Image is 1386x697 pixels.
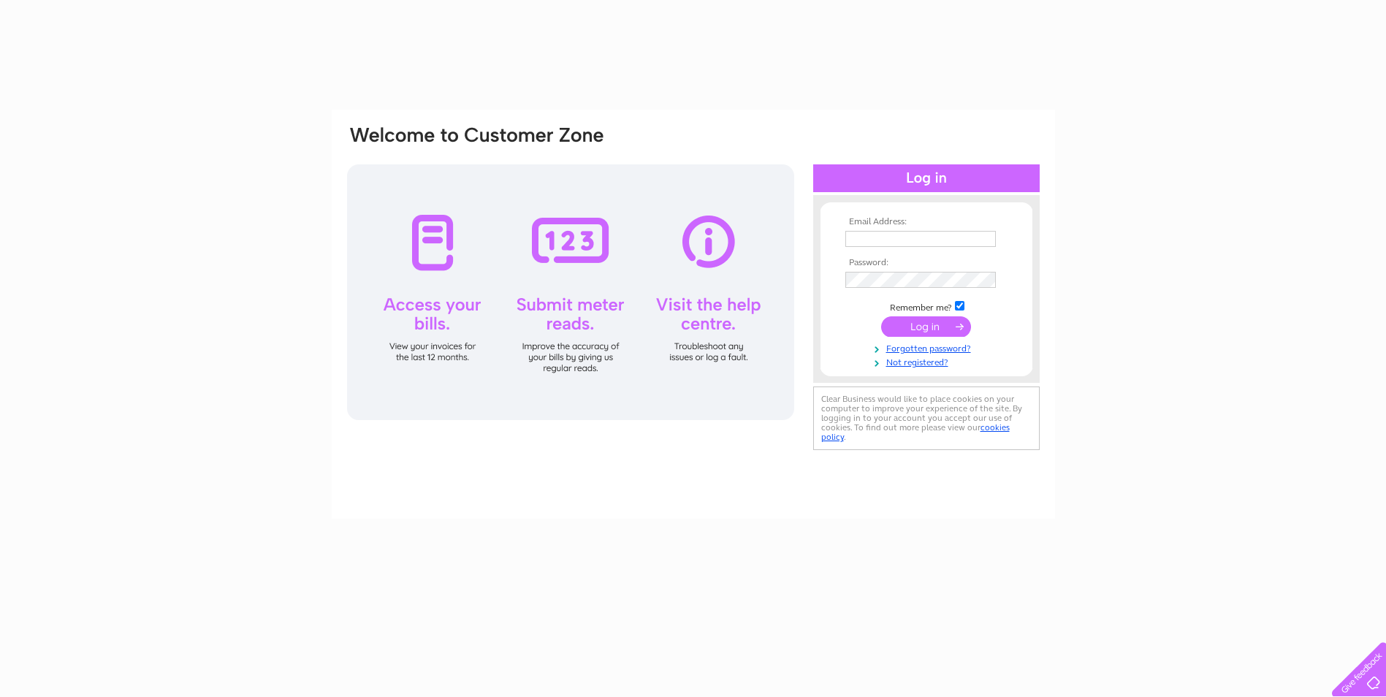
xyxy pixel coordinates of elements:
[881,316,971,337] input: Submit
[845,340,1011,354] a: Forgotten password?
[842,258,1011,268] th: Password:
[821,422,1010,442] a: cookies policy
[842,299,1011,313] td: Remember me?
[845,354,1011,368] a: Not registered?
[813,386,1040,450] div: Clear Business would like to place cookies on your computer to improve your experience of the sit...
[842,217,1011,227] th: Email Address:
